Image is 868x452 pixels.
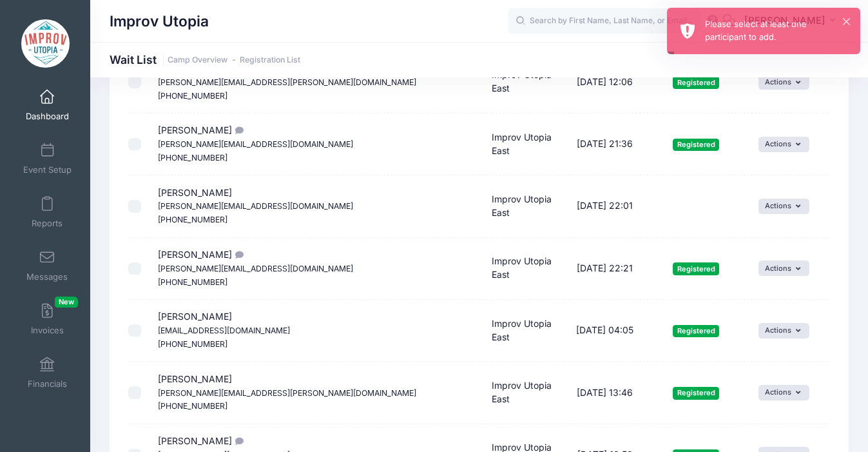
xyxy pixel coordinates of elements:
span: Financials [28,378,67,389]
td: Improv Utopia East [486,362,570,424]
td: Improv Utopia East [486,175,570,237]
a: InvoicesNew [17,297,78,342]
td: [DATE] 22:01 [570,175,641,237]
span: Messages [26,271,68,282]
small: [PHONE_NUMBER] [158,339,227,349]
span: [PERSON_NAME] [158,373,416,411]
small: [EMAIL_ADDRESS][DOMAIN_NAME] [158,326,290,335]
button: Actions [758,323,809,339]
i: I start Improv 301 at Steelstacks on Wednesday, and also have 6 classes at Coldtowne Theater in A... [232,126,242,135]
i: Hello, I started improv summer '24 at Baltimore Improv Group and this would be my first camp. Cur... [232,437,242,446]
i: New camper alert! [232,251,242,259]
button: Actions [758,137,809,152]
span: [PERSON_NAME] [158,187,353,225]
td: [DATE] 12:06 [570,52,641,113]
small: [PHONE_NUMBER] [158,153,227,162]
small: [PERSON_NAME][EMAIL_ADDRESS][PERSON_NAME][DOMAIN_NAME] [158,77,416,87]
a: Registration List [240,55,300,65]
a: Camp Overview [168,55,227,65]
span: Invoices [31,325,64,336]
span: Registered [673,262,719,275]
td: [DATE] 21:36 [570,113,641,175]
div: Please select at least one participant to add. [705,18,850,43]
button: × [843,18,850,25]
a: Messages [17,243,78,288]
a: Financials [17,350,78,395]
small: [PHONE_NUMBER] [158,401,227,411]
button: Actions [758,385,809,400]
small: [PHONE_NUMBER] [158,215,227,224]
td: Improv Utopia East [486,52,570,113]
span: [PERSON_NAME] [158,63,416,101]
small: [PERSON_NAME][EMAIL_ADDRESS][DOMAIN_NAME] [158,201,353,211]
span: Event Setup [23,164,72,175]
small: [PERSON_NAME][EMAIL_ADDRESS][DOMAIN_NAME] [158,139,353,149]
span: Registered [673,325,719,337]
td: Improv Utopia East [486,238,570,300]
img: Improv Utopia [21,19,70,68]
button: Actions [758,260,809,276]
span: Registered [673,139,719,151]
input: Search by First Name, Last Name, or Email... [508,8,701,34]
button: [PERSON_NAME] [736,6,849,36]
span: Dashboard [26,111,69,122]
small: [PERSON_NAME][EMAIL_ADDRESS][DOMAIN_NAME] [158,264,353,273]
span: New [55,297,78,308]
button: Actions [758,199,809,214]
span: Registered [673,387,719,399]
td: [DATE] 13:46 [570,362,641,424]
a: Dashboard [17,83,78,128]
h1: Improv Utopia [110,6,209,36]
span: Reports [32,218,63,229]
small: [PHONE_NUMBER] [158,277,227,287]
td: [DATE] 22:21 [570,238,641,300]
td: Improv Utopia East [486,113,570,175]
a: Event Setup [17,136,78,181]
span: [PERSON_NAME] [158,311,290,349]
span: [PERSON_NAME] [158,124,353,162]
a: Reports [17,190,78,235]
button: Actions [758,74,809,90]
span: [PERSON_NAME] [158,249,353,287]
span: Registered [673,76,719,88]
td: [DATE] 04:05 [570,300,641,362]
small: [PERSON_NAME][EMAIL_ADDRESS][PERSON_NAME][DOMAIN_NAME] [158,388,416,398]
small: [PHONE_NUMBER] [158,91,227,101]
h1: Wait List [110,53,300,66]
td: Improv Utopia East [486,300,570,362]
